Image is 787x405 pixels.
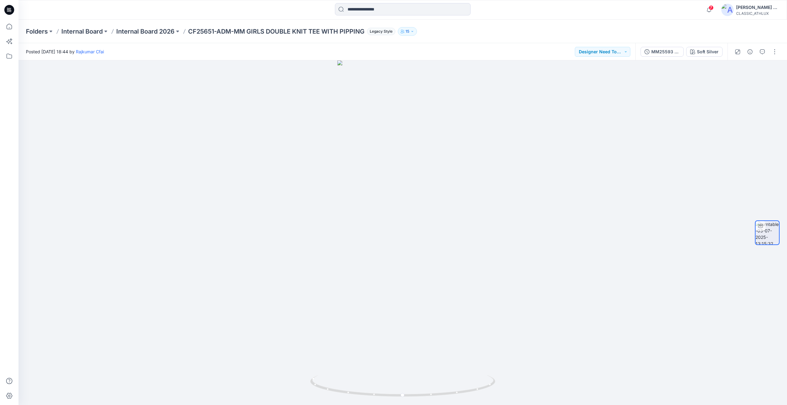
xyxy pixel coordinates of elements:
[697,48,719,55] div: Soft Silver
[686,47,723,57] button: Soft Silver
[26,48,104,55] span: Posted [DATE] 18:44 by
[651,48,680,55] div: MM25593 SANDWASH RIB TANK DRESS
[641,47,684,57] button: MM25593 SANDWASH RIB TANK DRESS
[756,221,779,244] img: turntable-03-07-2025-13:15:32
[745,47,755,57] button: Details
[367,28,395,35] span: Legacy Style
[188,27,365,36] p: CF25651-ADM-MM GIRLS DOUBLE KNIT TEE WITH PIPPING
[398,27,417,36] button: 15
[61,27,103,36] a: Internal Board
[26,27,48,36] a: Folders
[116,27,175,36] a: Internal Board 2026
[721,4,734,16] img: avatar
[365,27,395,36] button: Legacy Style
[709,5,714,10] span: 7
[406,28,409,35] p: 15
[736,4,779,11] div: [PERSON_NAME] Cfai
[76,49,104,54] a: Rajkumar Cfai
[736,11,779,16] div: CLASSIC_ATHLUX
